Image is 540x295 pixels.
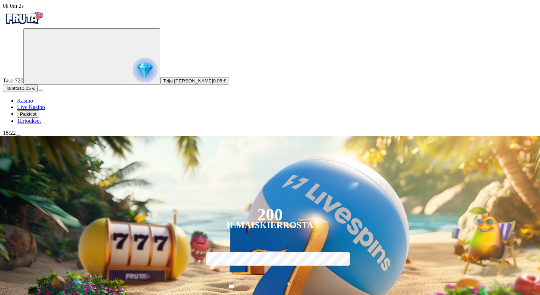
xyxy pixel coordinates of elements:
a: poker-chip iconLive Kasino [17,104,45,110]
label: €50 [205,251,246,272]
span: € [288,280,290,287]
button: reward progress [23,28,160,85]
button: reward iconPalkkiot [17,110,39,118]
span: Taso 720 [3,77,23,83]
div: Ilmaiskierrosta [227,221,314,230]
img: reward progress [133,58,157,82]
a: diamond iconKasino [17,98,33,104]
span: 18:22 [3,130,16,136]
a: Fruta [3,22,45,28]
button: menu [38,89,43,91]
button: menu [16,134,21,136]
button: Teija [PERSON_NAME]0.05 € [160,77,229,85]
span: 0.05 € [213,78,226,83]
span: Tarjoukset [17,118,41,124]
a: gift-inverted iconTarjoukset [17,118,41,124]
label: €250 [294,251,335,272]
nav: Primary [3,9,537,124]
span: user session time [3,3,24,9]
span: Palkkiot [20,111,37,117]
span: Kasino [17,98,33,104]
div: 200 [257,210,283,219]
span: Teija [PERSON_NAME] [163,78,213,83]
img: Fruta [3,9,45,27]
span: Live Kasino [17,104,45,110]
span: Talletus [6,86,22,91]
label: €150 [249,251,291,272]
button: Talletusplus icon0.05 € [3,85,38,92]
span: 0.05 € [22,86,35,91]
